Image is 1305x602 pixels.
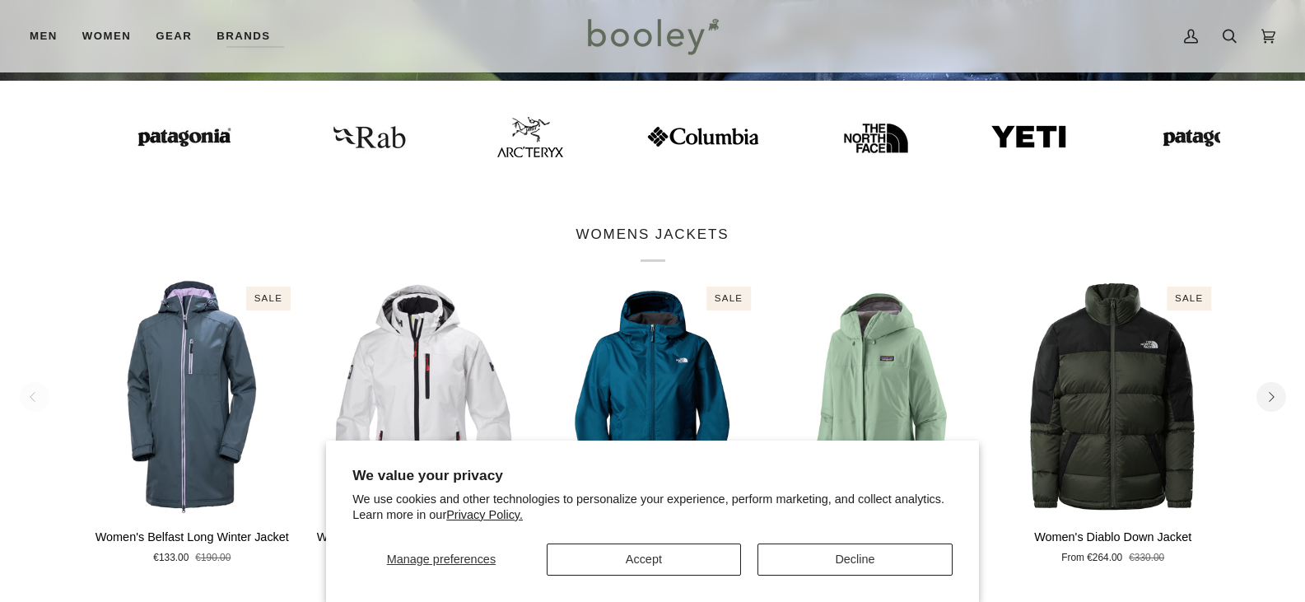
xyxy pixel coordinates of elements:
[317,529,528,547] p: Women's Crew Hooded Midlayer Jacket
[387,553,496,566] span: Manage preferences
[195,551,231,566] span: €190.00
[1006,522,1220,566] a: Women's Diablo Down Jacket
[1006,278,1220,566] product-grid-item: Women's Diablo Down Jacket
[315,522,529,566] a: Women's Crew Hooded Midlayer Jacket
[1061,551,1122,566] span: From €264.00
[352,492,953,523] p: We use cookies and other technologies to personalize your experience, perform marketing, and coll...
[96,529,289,547] p: Women's Belfast Long Winter Jacket
[86,522,300,566] a: Women's Belfast Long Winter Jacket
[315,278,529,516] a: Women's Crew Hooded Midlayer Jacket
[776,278,990,516] a: Women's Torrentshell 3L Jacket
[153,551,189,566] span: €133.00
[706,287,751,310] div: Sale
[156,28,192,44] span: Gear
[352,544,529,576] button: Manage preferences
[315,278,529,516] product-grid-item-variant: XS / White
[1006,278,1220,516] a: Women's Diablo Down Jacket
[352,467,953,484] h2: We value your privacy
[1167,287,1211,310] div: Sale
[1256,382,1286,412] button: Next
[86,278,300,516] product-grid-item-variant: XS / Alpine Frost
[776,278,990,516] product-grid-item-variant: XS / Ellwood Green
[1129,551,1164,566] span: €330.00
[315,278,529,566] product-grid-item: Women's Crew Hooded Midlayer Jacket
[1006,278,1220,516] product-grid-item-variant: XS / Thyme / TNF Black
[86,278,300,566] product-grid-item: Women's Belfast Long Winter Jacket
[757,544,953,576] button: Decline
[576,224,729,262] p: WOMENS JACKETS
[217,28,270,44] span: Brands
[580,12,725,60] img: Booley
[1034,529,1191,547] p: Women's Diablo Down Jacket
[446,508,523,521] a: Privacy Policy.
[546,278,760,516] product-grid-item-variant: XS / Midnight Petrol
[546,278,760,516] a: Women's Quest Jacket
[776,278,990,566] product-grid-item: Women's Torrentshell 3L Jacket
[315,278,529,516] img: Helly Hansen Women's Crew Hooded Midlayer Jacket White - Booley Galway
[82,28,131,44] span: Women
[246,287,291,310] div: Sale
[546,278,760,566] product-grid-item: Women's Quest Jacket
[776,278,990,516] img: Patagonia Women's Torrentshell 3L Jacket Ellwood Green - Booley Galway
[547,544,742,576] button: Accept
[1006,278,1220,516] img: The North Face Women's Diablo Down Jacket Thyme / TNF Black - Booley Galway
[86,278,300,516] a: Women's Belfast Long Winter Jacket
[30,28,58,44] span: Men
